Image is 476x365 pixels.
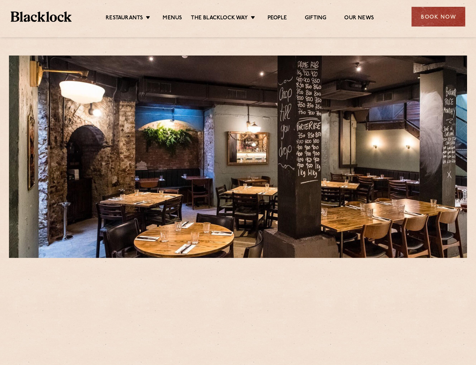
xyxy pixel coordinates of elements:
[344,15,374,23] a: Our News
[305,15,326,23] a: Gifting
[412,7,465,27] div: Book Now
[163,15,182,23] a: Menus
[106,15,143,23] a: Restaurants
[191,15,247,23] a: The Blacklock Way
[11,11,72,22] img: BL_Textured_Logo-footer-cropped.svg
[268,15,287,23] a: People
